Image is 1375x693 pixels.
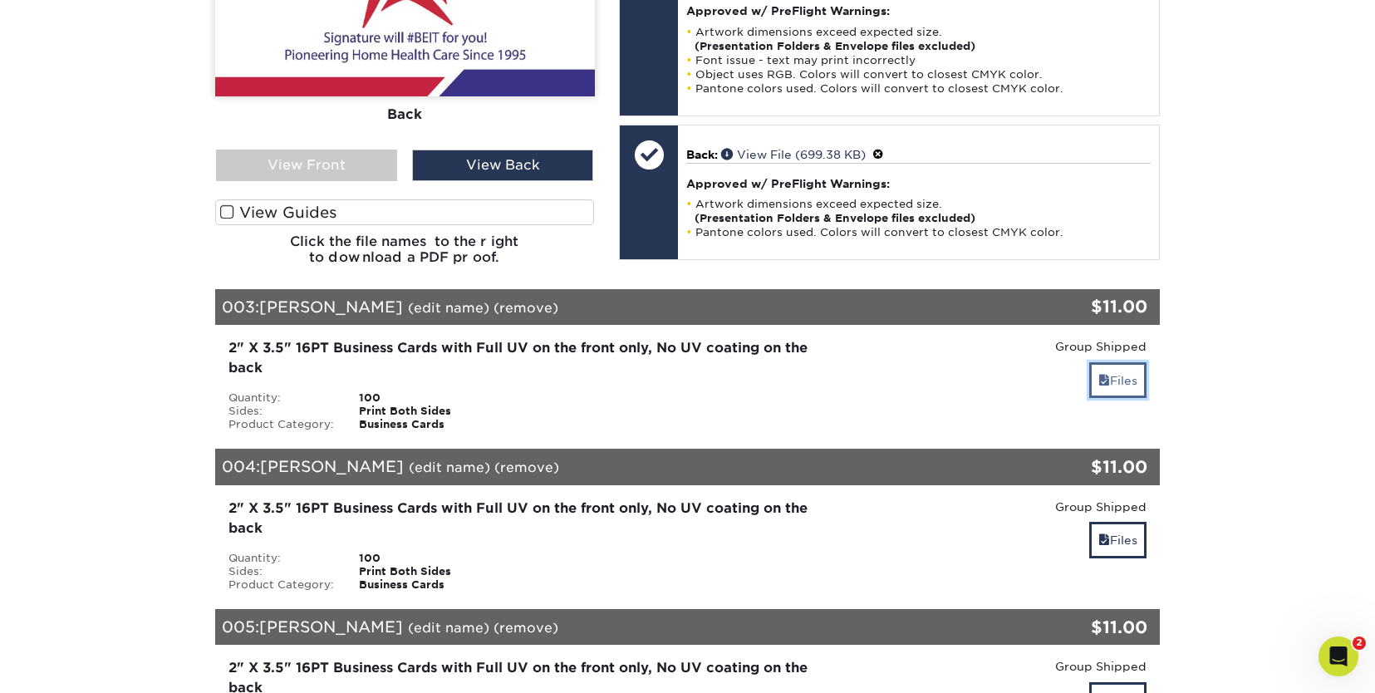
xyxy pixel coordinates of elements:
a: (edit name) [408,620,489,636]
div: 2" X 3.5" 16PT Business Cards with Full UV on the front only, No UV coating on the back [228,499,832,538]
div: Quantity: [216,391,347,405]
div: Business Cards [346,418,530,431]
div: Group Shipped [857,658,1147,675]
li: Artwork dimensions exceed expected size. [686,25,1151,53]
div: View Front [216,150,397,181]
div: Business Cards [346,578,530,592]
span: Back: [686,148,718,161]
a: Files [1089,522,1147,558]
div: Quantity: [216,552,347,565]
span: [PERSON_NAME] [260,457,404,475]
div: Print Both Sides [346,565,530,578]
div: Print Both Sides [346,405,530,418]
span: 2 [1353,636,1366,650]
div: View Back [412,150,593,181]
li: Pantone colors used. Colors will convert to closest CMYK color. [686,225,1151,239]
div: $11.00 [1003,455,1148,479]
li: Artwork dimensions exceed expected size. [686,197,1151,225]
iframe: Intercom live chat [1319,636,1358,676]
h4: Approved w/ PreFlight Warnings: [686,4,1151,17]
a: (edit name) [409,460,490,475]
span: [PERSON_NAME] [259,617,403,636]
h6: Click the file names to the right to download a PDF proof. [215,233,595,278]
label: View Guides [215,199,595,225]
div: Group Shipped [857,338,1147,355]
div: 004: [215,449,1003,485]
div: Sides: [216,565,347,578]
strong: (Presentation Folders & Envelope files excluded) [695,40,975,52]
a: (remove) [494,620,558,636]
div: Product Category: [216,578,347,592]
span: files [1098,533,1110,547]
li: Object uses RGB. Colors will convert to closest CMYK color. [686,67,1151,81]
div: Product Category: [216,418,347,431]
a: (remove) [494,300,558,316]
span: files [1098,374,1110,387]
a: (remove) [494,460,559,475]
div: 100 [346,391,530,405]
h4: Approved w/ PreFlight Warnings: [686,177,1151,190]
iframe: Google Customer Reviews [4,642,141,687]
div: 003: [215,289,1003,326]
div: Back [215,96,595,133]
div: Group Shipped [857,499,1147,515]
li: Pantone colors used. Colors will convert to closest CMYK color. [686,81,1151,96]
li: Font issue - text may print incorrectly [686,53,1151,67]
strong: (Presentation Folders & Envelope files excluded) [695,212,975,224]
div: 2" X 3.5" 16PT Business Cards with Full UV on the front only, No UV coating on the back [228,338,832,378]
div: $11.00 [1003,615,1148,640]
a: (edit name) [408,300,489,316]
div: Sides: [216,405,347,418]
div: 005: [215,609,1003,646]
a: View File (699.38 KB) [721,148,866,161]
div: $11.00 [1003,294,1148,319]
div: 100 [346,552,530,565]
span: [PERSON_NAME] [259,297,403,316]
a: Files [1089,362,1147,398]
